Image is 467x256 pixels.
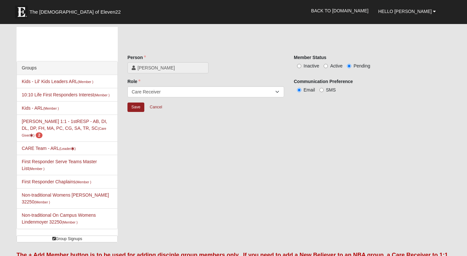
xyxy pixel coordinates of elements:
span: Hello [PERSON_NAME] [378,9,432,14]
a: Kids - ARL(Member ) [22,105,59,111]
input: Alt+s [127,103,144,112]
span: Inactive [304,63,319,68]
small: (Member ) [34,200,50,204]
span: number of pending members [36,132,42,138]
label: Role [127,78,140,85]
small: (Care Giver ) [22,127,106,137]
span: The [DEMOGRAPHIC_DATA] of Eleven22 [30,9,121,15]
small: (Member ) [94,93,110,97]
small: (Member ) [78,80,93,84]
input: Active [324,64,328,68]
a: Cancel [146,102,166,112]
a: First Responder Serve Teams Master List(Member ) [22,159,97,171]
a: CARE Team - ARL(Leader) [22,146,76,151]
small: (Member ) [62,220,78,224]
a: [PERSON_NAME] 1:1 - 1stRESP - AB, DI, DL, DP, FH, MA, PC, CG, SA, TR, SC(Care Giver) 2 [22,119,107,138]
a: Hello [PERSON_NAME] [373,3,441,19]
a: Back to [DOMAIN_NAME] [306,3,373,19]
input: Inactive [297,64,301,68]
div: Groups [17,61,117,75]
span: Pending [353,63,370,68]
small: (Leader ) [59,147,76,151]
input: Email [297,88,301,92]
input: SMS [319,88,324,92]
label: Member Status [294,54,326,61]
a: 10:10 Life First Responders Interest(Member ) [22,92,110,97]
a: Kids - Lil' Kids Leaders ARL(Member ) [22,79,93,84]
a: The [DEMOGRAPHIC_DATA] of Eleven22 [12,2,141,18]
span: Email [304,87,315,92]
span: [PERSON_NAME] [138,65,204,71]
span: SMS [326,87,336,92]
small: (Member ) [29,167,44,171]
small: (Member ) [76,180,91,184]
label: Communication Preference [294,78,353,85]
a: First Responder Chaplains(Member ) [22,179,91,184]
span: Active [330,63,342,68]
a: Non-traditional On Campus Womens Lindenmoyer 32250(Member ) [22,213,96,225]
label: Person [127,54,146,61]
small: (Member ) [43,106,59,110]
input: Pending [347,64,351,68]
a: Group Signups [17,236,118,242]
img: Eleven22 logo [15,6,28,18]
a: Non-traditional Womens [PERSON_NAME] 32250(Member ) [22,192,109,204]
